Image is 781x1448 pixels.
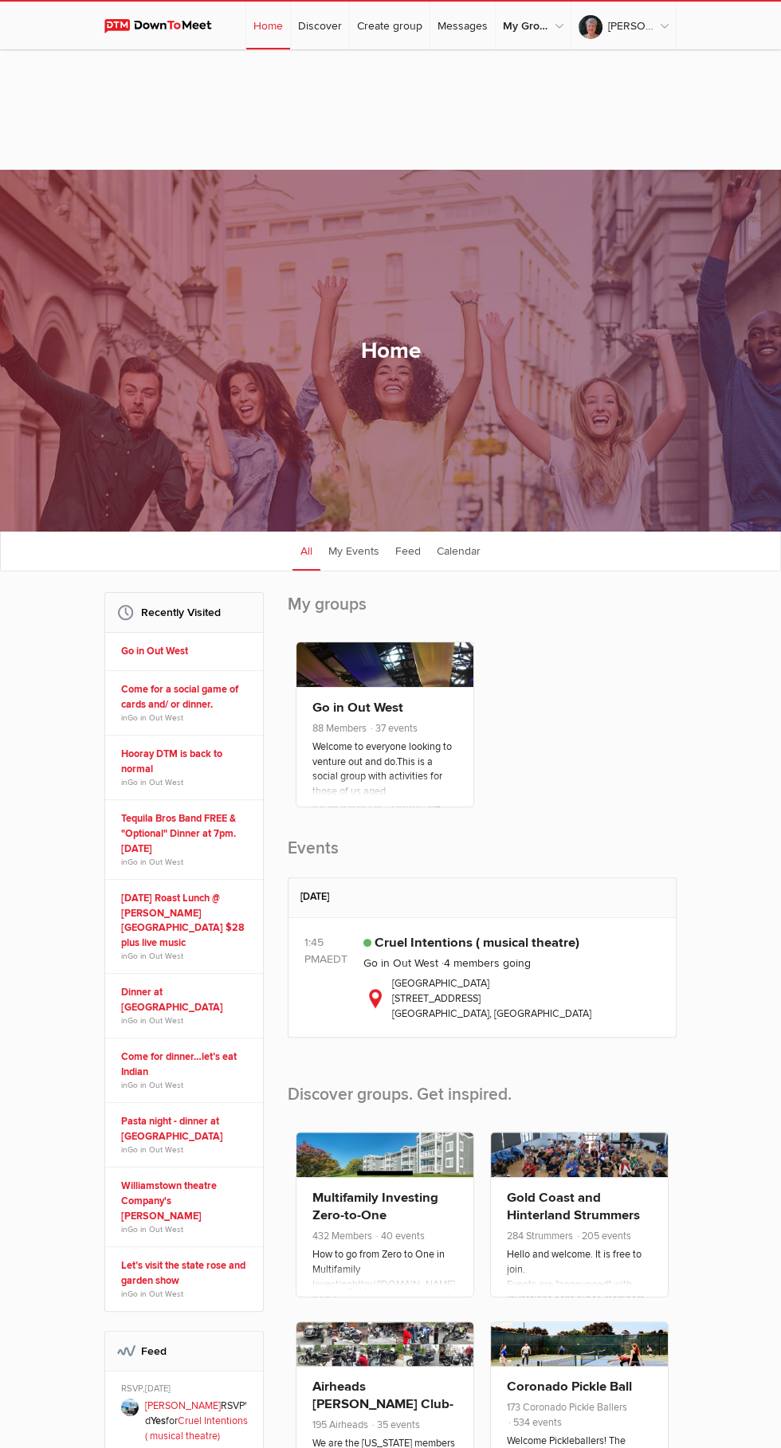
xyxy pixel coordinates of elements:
a: Create group [350,2,430,49]
span: 284 Strummers [507,1230,573,1242]
a: Messages [430,2,495,49]
a: Come for a social game of cards and/ or dinner. [121,682,252,712]
a: Go in Out West [312,700,403,716]
a: [PERSON_NAME] [145,1399,221,1412]
a: Come for dinner…let’s eat Indian [121,1050,252,1080]
span: 88 Members [312,722,367,735]
a: Discover [291,2,349,49]
h2: Discover groups. Get inspired. [288,1057,677,1124]
a: [PERSON_NAME] [571,2,676,49]
div: 1:45 PM [304,934,363,967]
span: in [121,777,252,788]
a: All [292,531,320,571]
span: in [121,712,252,724]
a: Go in Out West [128,713,183,723]
span: 205 events [575,1230,631,1242]
a: Go in Out West [128,1081,183,1090]
a: Cruel Intentions ( musical theatre) [375,935,579,951]
p: How to go from Zero to One in Multifamily Investinghttp://[DOMAIN_NAME][URL] Multifamily investin... [312,1247,457,1327]
a: Airheads [PERSON_NAME] Club-[US_STATE] [312,1379,453,1430]
a: Let’s visit the state rose and garden show [121,1258,252,1289]
span: 40 events [375,1230,425,1242]
a: Go in Out West [128,1225,183,1234]
div: [GEOGRAPHIC_DATA] [STREET_ADDRESS] [GEOGRAPHIC_DATA], [GEOGRAPHIC_DATA] [363,976,660,1022]
h1: Home [361,334,421,367]
a: Tequila Bros Band FREE & "Optional" Dinner at 7pm. [DATE] [121,811,252,857]
span: in [121,857,252,868]
span: 173 Coronado Pickle Ballers [507,1401,627,1414]
a: Feed [387,531,429,571]
a: Gold Coast and Hinterland Strummers [507,1190,640,1223]
span: 534 events [507,1416,562,1429]
a: Pasta night - dinner at [GEOGRAPHIC_DATA] [121,1114,252,1144]
span: in [121,1144,252,1156]
a: Go in Out West [128,952,183,961]
a: Go in Out West [128,778,183,787]
a: [DATE] Roast Lunch @ [PERSON_NAME][GEOGRAPHIC_DATA] $28 plus live music [121,891,252,952]
p: RSVP'd for [145,1399,252,1444]
span: in [121,1224,252,1235]
span: [DATE] [145,1383,171,1394]
img: DownToMeet [104,19,226,33]
a: My Events [320,531,387,571]
a: Go in Out West [128,1016,183,1026]
p: Welcome to everyone looking to venture out and do.This is a social group with activities for thos... [312,740,457,819]
a: Go in Out West [128,1145,183,1155]
b: Yes [151,1415,166,1427]
a: Hooray DTM is back to normal [121,747,252,777]
h2: Feed [117,1332,251,1371]
a: Go in Out West [121,644,252,659]
a: Go in Out West [128,1289,183,1299]
a: Go in Out West [363,956,438,970]
span: in [121,1289,252,1300]
a: My Groups [496,2,571,49]
h2: [DATE] [300,878,664,916]
a: Multifamily Investing Zero-to-One [312,1190,438,1223]
a: Dinner at [GEOGRAPHIC_DATA] [121,985,252,1015]
span: Australia/Melbourne [320,952,347,966]
span: in [121,1015,252,1026]
h2: Recently Visited [117,593,251,632]
a: Williamstown theatre Company's [PERSON_NAME] [121,1179,252,1224]
a: Coronado Pickle Ball [507,1379,632,1395]
span: 432 Members [312,1230,372,1242]
span: 35 events [371,1419,420,1431]
span: 195 Airheads [312,1419,368,1431]
a: Home [246,2,290,49]
span: 37 events [369,722,418,735]
h2: Events [288,836,677,877]
span: in [121,1080,252,1091]
a: Cruel Intentions ( musical theatre) [145,1415,248,1442]
a: Calendar [429,531,489,571]
a: Go in Out West [128,857,183,867]
div: RSVP, [121,1383,252,1399]
p: Hello and welcome. It is free to join. Events are "announced" with invitations sent out to member... [507,1247,652,1327]
span: 4 members going [442,956,531,970]
h2: My groups [288,592,677,634]
span: in [121,951,252,962]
